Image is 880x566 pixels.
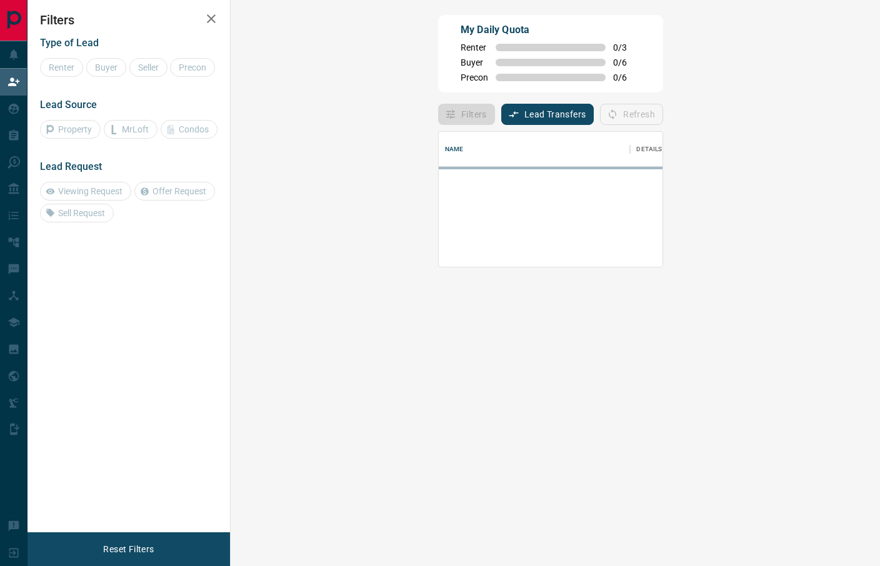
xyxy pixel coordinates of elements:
[40,37,99,49] span: Type of Lead
[40,161,102,172] span: Lead Request
[439,132,630,167] div: Name
[636,132,662,167] div: Details
[613,57,641,67] span: 0 / 6
[613,42,641,52] span: 0 / 3
[501,104,594,125] button: Lead Transfers
[461,72,488,82] span: Precon
[461,42,488,52] span: Renter
[461,22,641,37] p: My Daily Quota
[445,132,464,167] div: Name
[40,99,97,111] span: Lead Source
[40,12,217,27] h2: Filters
[95,539,162,560] button: Reset Filters
[613,72,641,82] span: 0 / 6
[461,57,488,67] span: Buyer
